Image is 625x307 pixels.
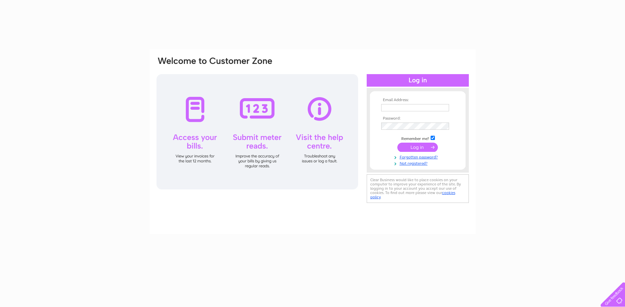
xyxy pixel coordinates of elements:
[381,153,456,160] a: Forgotten password?
[380,116,456,121] th: Password:
[367,174,469,203] div: Clear Business would like to place cookies on your computer to improve your experience of the sit...
[397,143,438,152] input: Submit
[380,135,456,141] td: Remember me?
[381,160,456,166] a: Not registered?
[370,190,455,199] a: cookies policy
[380,98,456,102] th: Email Address:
